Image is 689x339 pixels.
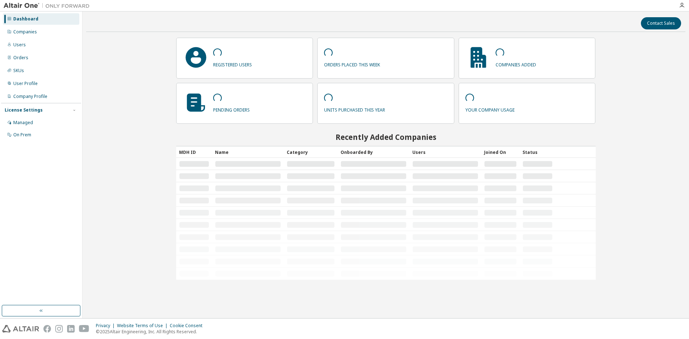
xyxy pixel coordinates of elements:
[13,81,38,86] div: User Profile
[13,16,38,22] div: Dashboard
[287,146,335,158] div: Category
[412,146,478,158] div: Users
[43,325,51,333] img: facebook.svg
[55,325,63,333] img: instagram.svg
[496,60,536,68] p: companies added
[522,146,553,158] div: Status
[13,55,28,61] div: Orders
[5,107,43,113] div: License Settings
[213,105,250,113] p: pending orders
[117,323,170,329] div: Website Terms of Use
[484,146,517,158] div: Joined On
[4,2,93,9] img: Altair One
[170,323,207,329] div: Cookie Consent
[13,42,26,48] div: Users
[13,94,47,99] div: Company Profile
[13,120,33,126] div: Managed
[13,132,31,138] div: On Prem
[215,146,281,158] div: Name
[465,105,515,113] p: your company usage
[324,60,380,68] p: orders placed this week
[324,105,385,113] p: units purchased this year
[179,146,209,158] div: MDH ID
[96,323,117,329] div: Privacy
[2,325,39,333] img: altair_logo.svg
[341,146,407,158] div: Onboarded By
[13,68,24,74] div: SKUs
[641,17,681,29] button: Contact Sales
[96,329,207,335] p: © 2025 Altair Engineering, Inc. All Rights Reserved.
[213,60,252,68] p: registered users
[67,325,75,333] img: linkedin.svg
[176,132,596,142] h2: Recently Added Companies
[79,325,89,333] img: youtube.svg
[13,29,37,35] div: Companies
